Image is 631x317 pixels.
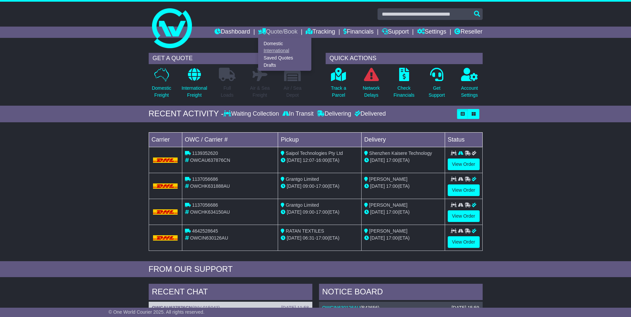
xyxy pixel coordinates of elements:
p: Get Support [428,85,445,99]
a: NetworkDelays [362,67,380,102]
span: 09:00 [303,183,314,189]
td: Delivery [361,132,445,147]
span: 17:00 [386,209,398,215]
span: [DATE] [287,158,301,163]
span: [DATE] [370,235,385,241]
span: 09:00 [303,209,314,215]
p: Air & Sea Freight [250,85,270,99]
a: View Order [448,158,480,170]
span: OWCAU637876CN [190,158,230,163]
a: Domestic [258,40,311,47]
span: 4642528645 [192,228,218,234]
span: OWCHK631888AU [190,183,230,189]
span: Grantgo Limited [286,176,319,182]
div: ( ) [322,305,479,311]
a: Dashboard [215,27,250,38]
span: [DATE] [370,158,385,163]
span: 12:07 [303,158,314,163]
a: AccountSettings [461,67,478,102]
td: Pickup [278,132,362,147]
a: Settings [417,27,446,38]
span: RATAN TEXTILES [286,228,324,234]
p: International Freight [182,85,207,99]
div: Delivering [315,110,353,118]
p: Domestic Freight [152,85,171,99]
span: 16:00 [316,158,328,163]
span: [DATE] [370,209,385,215]
span: 17:00 [316,209,328,215]
a: Saved Quotes [258,54,311,62]
div: [DATE] 11:58 [281,305,309,311]
a: Tracking [306,27,335,38]
div: In Transit [281,110,315,118]
div: QUICK ACTIONS [326,53,483,64]
span: OWCIN630126AU [190,235,228,241]
span: 1137056686 [192,202,218,208]
div: RECENT CHAT [149,284,312,302]
span: 17:00 [316,235,328,241]
span: 17:00 [386,235,398,241]
a: OWCAU637876CN [152,305,192,310]
a: View Order [448,184,480,196]
a: Quote/Book [258,27,297,38]
div: ( ) [152,305,309,311]
a: Track aParcel [331,67,347,102]
td: Status [445,132,482,147]
a: Reseller [454,27,482,38]
img: DHL.png [153,158,178,163]
p: Track a Parcel [331,85,346,99]
span: Grantgo Limited [286,202,319,208]
div: (ETA) [364,235,442,242]
div: NOTICE BOARD [319,284,483,302]
td: OWC / Carrier # [182,132,278,147]
div: Waiting Collection [224,110,280,118]
div: (ETA) [364,183,442,190]
div: (ETA) [364,209,442,216]
img: DHL.png [153,235,178,241]
div: FROM OUR SUPPORT [149,264,483,274]
span: 1137056686 [192,176,218,182]
span: [DATE] [287,209,301,215]
div: Quote/Book [258,38,311,71]
p: Network Delays [363,85,380,99]
span: [PERSON_NAME] [369,176,407,182]
a: Support [382,27,409,38]
span: INV-015043 [194,305,219,310]
span: 17:00 [316,183,328,189]
div: - (ETA) [281,209,359,216]
div: [DATE] 15:59 [451,305,479,311]
span: B43656 [362,305,378,310]
span: 17:00 [386,183,398,189]
span: © One World Courier 2025. All rights reserved. [108,309,205,315]
a: DomesticFreight [151,67,171,102]
span: [PERSON_NAME] [369,228,407,234]
span: [DATE] [287,235,301,241]
a: Financials [343,27,374,38]
div: RECENT ACTIVITY - [149,109,224,119]
div: Delivered [353,110,386,118]
span: 1139352620 [192,151,218,156]
span: [DATE] [370,183,385,189]
a: InternationalFreight [181,67,208,102]
p: Check Financials [394,85,414,99]
div: - (ETA) [281,183,359,190]
p: Air / Sea Depot [284,85,302,99]
a: CheckFinancials [393,67,415,102]
a: OWCIN630126AU [322,305,360,310]
div: GET A QUOTE [149,53,306,64]
span: Shenzhen Kaisere Technology [369,151,432,156]
span: Saipol Technologies Pty Ltd [286,151,343,156]
img: DHL.png [153,209,178,215]
a: Drafts [258,61,311,69]
span: [PERSON_NAME] [369,202,407,208]
td: Carrier [149,132,182,147]
span: 06:31 [303,235,314,241]
div: - (ETA) [281,157,359,164]
span: [DATE] [287,183,301,189]
span: 17:00 [386,158,398,163]
div: (ETA) [364,157,442,164]
p: Account Settings [461,85,478,99]
span: OWCHK634150AU [190,209,230,215]
a: GetSupport [428,67,445,102]
img: DHL.png [153,183,178,189]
